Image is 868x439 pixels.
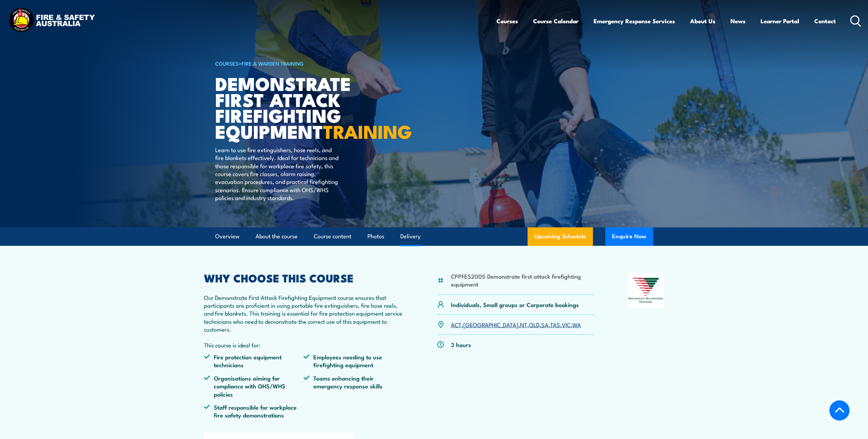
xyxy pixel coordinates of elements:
[242,59,304,67] a: Fire & Warden Training
[463,320,518,329] a: [GEOGRAPHIC_DATA]
[367,227,384,245] a: Photos
[550,320,560,329] a: TAS
[496,12,518,30] a: Courses
[400,227,420,245] a: Delivery
[572,320,581,329] a: WA
[204,273,404,282] h2: WHY CHOOSE THIS COURSE
[451,320,462,329] a: ACT
[528,227,593,246] a: Upcoming Schedule
[451,341,471,348] p: 3 hours
[814,12,836,30] a: Contact
[215,59,384,67] h6: >
[204,374,304,398] li: Organisations aiming for compliance with OHS/WHS policies
[690,12,715,30] a: About Us
[627,273,664,308] img: Nationally Recognised Training logo.
[204,293,404,333] p: Our Demonstrate First Attack Firefighting Equipment course ensures that participants are proficie...
[451,272,594,288] li: CPPFES2005 Demonstrate first attack firefighting equipment
[562,320,571,329] a: VIC
[730,12,746,30] a: News
[303,374,403,398] li: Teams enhancing their emergency response skills
[541,320,548,329] a: SA
[215,75,384,139] h1: Demonstrate First Attack Firefighting Equipment
[215,227,239,245] a: Overview
[215,59,238,67] a: COURSES
[451,321,581,329] p: , , , , , , ,
[761,12,799,30] a: Learner Portal
[533,12,579,30] a: Course Calendar
[314,227,351,245] a: Course content
[529,320,540,329] a: QLD
[323,117,412,145] strong: TRAINING
[605,227,653,246] button: Enquire Now
[256,227,298,245] a: About the course
[204,353,304,369] li: Fire protection equipment technicians
[204,341,404,349] p: This course is ideal for:
[594,12,675,30] a: Emergency Response Services
[451,301,579,308] p: Individuals, Small groups or Corporate bookings
[215,146,340,202] p: Learn to use fire extinguishers, hose reels, and fire blankets effectively. Ideal for technicians...
[303,353,403,369] li: Employees needing to use firefighting equipment
[520,320,527,329] a: NT
[204,403,304,419] li: Staff responsible for workplace fire safety demonstrations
